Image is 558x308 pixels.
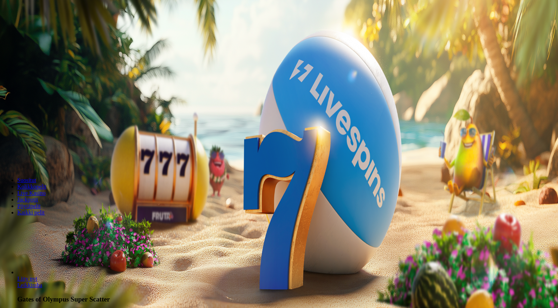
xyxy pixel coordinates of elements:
[17,190,46,196] a: Live Kasino
[17,276,37,282] a: Gates of Olympus Super Scatter
[17,203,41,209] a: Pöytäpelit
[17,177,36,183] a: Suositut
[17,295,555,303] h3: Gates of Olympus Super Scatter
[17,282,42,288] a: Gates of Olympus Super Scatter
[17,209,45,216] a: Kaikki pelit
[17,196,38,203] a: Jackpotit
[17,276,37,282] span: Liity nyt
[3,165,555,216] nav: Lobby
[17,184,46,190] a: Kolikkopelit
[17,269,555,303] article: Gates of Olympus Super Scatter
[3,165,555,229] header: Lobby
